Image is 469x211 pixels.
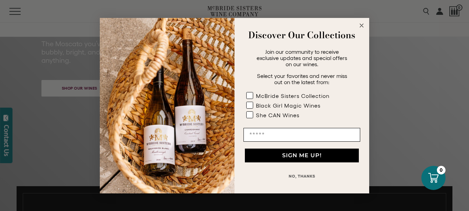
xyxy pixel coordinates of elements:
[256,112,299,118] div: She CAN Wines
[437,166,446,174] div: 0
[256,93,329,99] div: McBride Sisters Collection
[245,149,359,162] button: SIGN ME UP!
[248,28,355,42] strong: Discover Our Collections
[257,49,347,67] span: Join our community to receive exclusive updates and special offers on our wines.
[256,102,320,109] div: Black Girl Magic Wines
[357,21,366,30] button: Close dialog
[243,169,360,183] button: NO, THANKS
[243,128,360,142] input: Email
[100,18,234,193] img: 42653730-7e35-4af7-a99d-12bf478283cf.jpeg
[257,73,347,85] span: Select your favorites and never miss out on the latest from:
